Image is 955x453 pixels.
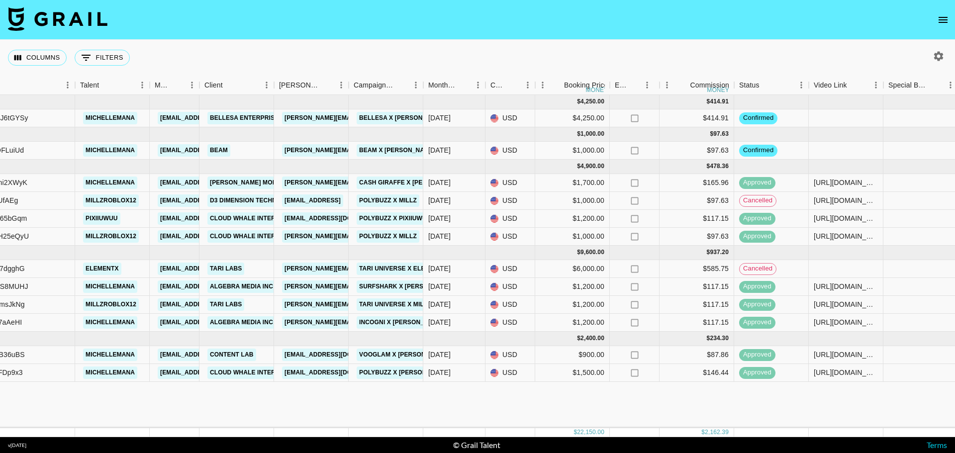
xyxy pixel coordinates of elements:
[485,228,535,246] div: USD
[814,299,878,309] div: https://www.youtube.com/watch?v=_pJuny9e8zY
[814,231,878,241] div: https://www.youtube.com/watch?v=2Km8QX9EiOw
[8,7,107,31] img: Grail Talent
[580,130,604,138] div: 1,000.00
[676,78,690,92] button: Sort
[739,146,777,155] span: confirmed
[428,317,451,327] div: Jun '25
[707,162,710,171] div: $
[279,76,320,95] div: [PERSON_NAME]
[739,178,775,187] span: approved
[282,112,444,124] a: [PERSON_NAME][EMAIL_ADDRESS][DOMAIN_NAME]
[207,263,244,275] a: Tari Labs
[207,366,358,379] a: Cloud Whale Interactive Technology LLC
[734,76,809,95] div: Status
[207,316,276,329] a: Algebra Media Inc
[564,76,608,95] div: Booking Price
[739,214,775,223] span: approved
[60,78,75,92] button: Menu
[207,349,256,361] a: Content Lab
[577,248,580,257] div: $
[428,145,451,155] div: Aug '25
[485,76,535,95] div: Currency
[640,78,655,92] button: Menu
[580,334,604,343] div: 2,400.00
[535,109,610,127] div: $4,250.00
[282,349,393,361] a: [EMAIL_ADDRESS][DOMAIN_NAME]
[158,298,269,311] a: [EMAIL_ADDRESS][DOMAIN_NAME]
[535,174,610,192] div: $1,700.00
[577,334,580,343] div: $
[506,78,520,92] button: Sort
[580,162,604,171] div: 4,900.00
[847,78,861,92] button: Sort
[535,210,610,228] div: $1,200.00
[760,78,773,92] button: Sort
[357,177,466,189] a: Cash Giraffe x [PERSON_NAME]
[888,76,929,95] div: Special Booking Type
[83,263,121,275] a: ElementX
[204,76,223,95] div: Client
[707,87,729,93] div: money
[408,78,423,92] button: Menu
[357,212,429,225] a: PolyBuzz x Pixiiuwu
[485,260,535,278] div: USD
[158,230,269,243] a: [EMAIL_ADDRESS][DOMAIN_NAME]
[428,213,451,223] div: Jul '25
[705,428,729,437] div: 2,162.39
[223,78,237,92] button: Sort
[83,144,137,157] a: MichelleMana
[357,263,449,275] a: Tari Universe x Elementx
[660,364,734,382] div: $146.44
[535,228,610,246] div: $1,000.00
[814,350,878,360] div: https://www.youtube.com/watch?v=XTxEhrzIoZQ
[135,78,150,92] button: Menu
[83,316,137,329] a: MichelleMana
[428,264,451,273] div: Jun '25
[929,78,943,92] button: Sort
[660,260,734,278] div: $585.75
[282,230,394,243] a: [PERSON_NAME][EMAIL_ADDRESS]
[535,78,550,92] button: Menu
[457,78,471,92] button: Sort
[739,282,775,291] span: approved
[660,192,734,210] div: $97.63
[282,212,393,225] a: [EMAIL_ADDRESS][DOMAIN_NAME]
[357,194,419,207] a: PolyBuzz x Millz
[740,196,776,205] span: cancelled
[629,78,643,92] button: Sort
[158,212,269,225] a: [EMAIL_ADDRESS][DOMAIN_NAME]
[282,298,444,311] a: [PERSON_NAME][EMAIL_ADDRESS][DOMAIN_NAME]
[690,76,729,95] div: Commission
[8,50,67,66] button: Select columns
[158,349,269,361] a: [EMAIL_ADDRESS][DOMAIN_NAME]
[577,162,580,171] div: $
[485,278,535,296] div: USD
[485,346,535,364] div: USD
[207,194,329,207] a: D3 Dimension Technology PTE. LTD
[814,281,878,291] div: https://www.youtube.com/watch?v=tmjdAAYVlZU
[701,428,705,437] div: $
[739,76,760,95] div: Status
[660,210,734,228] div: $117.15
[485,192,535,210] div: USD
[83,349,137,361] a: MichelleMana
[710,97,729,106] div: 414.91
[535,192,610,210] div: $1,000.00
[428,367,451,377] div: May '25
[207,230,358,243] a: Cloud Whale Interactive Technology LLC
[535,260,610,278] div: $6,000.00
[535,142,610,160] div: $1,000.00
[428,178,451,187] div: Jul '25
[580,248,604,257] div: 9,600.00
[282,316,444,329] a: [PERSON_NAME][EMAIL_ADDRESS][DOMAIN_NAME]
[158,144,269,157] a: [EMAIL_ADDRESS][DOMAIN_NAME]
[428,299,451,309] div: Jun '25
[83,194,139,207] a: millzroblox12
[357,316,446,329] a: Incogni x [PERSON_NAME]
[471,78,485,92] button: Menu
[660,314,734,332] div: $117.15
[150,76,199,95] div: Manager
[740,264,776,273] span: cancelled
[357,144,438,157] a: Beam x [PERSON_NAME]
[83,366,137,379] a: MichelleMana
